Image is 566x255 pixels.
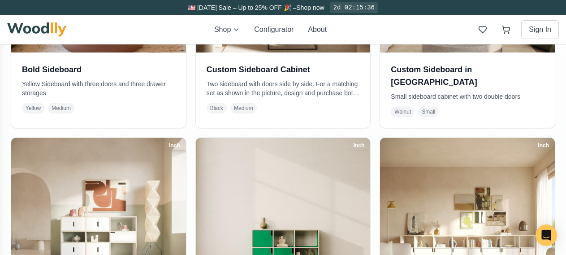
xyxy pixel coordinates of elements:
div: Inch [165,141,184,150]
span: Walnut [391,106,415,117]
span: Small [418,106,439,117]
button: About [308,24,327,35]
div: Inch [350,141,369,150]
h3: Bold Sideboard [22,63,175,76]
a: Shop now [296,4,324,11]
h3: Custom Sideboard Cabinet [207,63,360,76]
button: Configurator [254,24,294,35]
span: 🇺🇸 [DATE] Sale – Up to 25% OFF 🎉 – [188,4,296,11]
button: Sign In [521,20,559,39]
span: Medium [230,103,257,114]
img: Woodlly [7,22,66,37]
span: Medium [48,103,74,114]
button: Shop [214,24,240,35]
div: Inch [534,141,553,150]
p: Two sideboard with doors side by side. For a matching set as shown in the picture, design and pur... [207,79,360,97]
div: Open Intercom Messenger [536,224,557,246]
span: Yellow [22,103,44,114]
div: 2d 02:15:36 [330,2,378,13]
span: Black [207,103,227,114]
h3: Custom Sideboard in [GEOGRAPHIC_DATA] [391,63,544,88]
p: Small sideboard cabinet with two double doors [391,92,544,101]
p: Yellow Sideboard with three doors and three drawer storages [22,79,175,97]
